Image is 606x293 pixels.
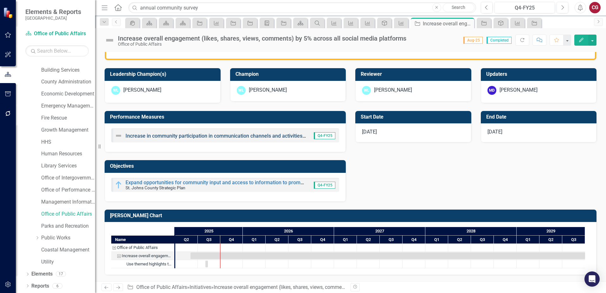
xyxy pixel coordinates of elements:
[126,185,185,190] small: St. Johns County Strategic Plan
[361,114,468,120] h3: Start Date
[126,133,362,139] a: Increase in community participation in communication channels and activities measured year-over-year
[111,260,174,268] div: Use themed highlights to maintain video story reels
[111,236,174,244] div: Name
[425,227,517,235] div: 2028
[118,42,406,47] div: Office of Public Affairs
[539,236,562,244] div: Q2
[357,236,380,244] div: Q2
[334,227,425,235] div: 2027
[111,260,174,268] div: Task: Start date: 2025-08-01 End date: 2025-08-01
[41,211,95,218] a: Office of Public Affairs
[175,227,243,235] div: 2025
[362,129,377,135] span: [DATE]
[374,87,412,94] div: [PERSON_NAME]
[115,132,122,140] img: Not Defined
[41,234,95,242] a: Public Works
[314,182,335,189] span: Q4-FY25
[425,236,448,244] div: Q1
[56,271,66,277] div: 17
[126,179,487,186] a: Expand opportunities for community input and access to information to promote awareness and under...
[423,20,473,28] div: Increase overall engagement (likes, shares, views, comments) by 5% across all social media platforms
[589,2,601,13] button: CG
[237,86,246,95] div: WL
[497,4,553,12] div: Q4-FY25
[117,244,158,252] div: Office of Public Affairs
[562,236,585,244] div: Q3
[41,114,95,122] a: Fire Rescue
[115,181,122,189] img: In Progress
[41,223,95,230] a: Parks and Recreation
[110,213,593,218] h3: [PERSON_NAME] Chart
[41,199,95,206] a: Management Information Systems
[486,71,594,77] h3: Updaters
[41,90,95,98] a: Economic Development
[41,246,95,254] a: Coastal Management
[220,236,243,244] div: Q4
[126,260,172,268] div: Use themed highlights to maintain video story reels
[205,261,208,267] div: Task: Start date: 2025-08-01 End date: 2025-08-01
[487,129,502,135] span: [DATE]
[243,227,334,235] div: 2026
[25,30,89,37] a: Office of Public Affairs
[198,236,220,244] div: Q3
[41,258,95,266] a: Utility
[41,78,95,86] a: County Administration
[190,252,585,259] div: Task: Start date: 2025-06-01 End date: 2029-09-30
[486,114,594,120] h3: End Date
[41,127,95,134] a: Growth Management
[41,67,95,74] a: Building Services
[380,236,403,244] div: Q3
[41,162,95,170] a: Library Services
[494,236,517,244] div: Q4
[110,163,343,169] h3: Objectives
[105,35,115,45] img: Not Defined
[334,236,357,244] div: Q1
[123,87,161,94] div: [PERSON_NAME]
[25,8,81,16] span: Elements & Reports
[500,87,538,94] div: [PERSON_NAME]
[403,236,425,244] div: Q4
[111,252,174,260] div: Increase overall engagement (likes, shares, views, comments) by 5% across all social media platforms
[128,2,476,13] input: Search ClearPoint...
[487,37,512,44] span: Completed
[31,270,53,278] a: Elements
[214,284,441,290] div: Increase overall engagement (likes, shares, views, comments) by 5% across all social media platforms
[314,132,335,139] span: Q4-FY25
[31,283,49,290] a: Reports
[487,86,496,95] div: MD
[288,236,311,244] div: Q3
[136,284,187,290] a: Office of Public Affairs
[122,252,172,260] div: Increase overall engagement (likes, shares, views, comments) by 5% across all social media platforms
[111,244,174,252] div: Task: Office of Public Affairs Start date: 2025-06-01 End date: 2025-06-02
[52,283,62,289] div: 6
[110,114,343,120] h3: Performance Measures
[41,150,95,158] a: Human Resources
[517,236,539,244] div: Q1
[243,236,266,244] div: Q1
[266,236,288,244] div: Q2
[362,86,371,95] div: WL
[127,284,346,291] div: » »
[118,35,406,42] div: Increase overall engagement (likes, shares, views, comments) by 5% across all social media platforms
[25,45,89,56] input: Search Below...
[110,71,217,77] h3: Leadership Champion(s)
[249,87,287,94] div: [PERSON_NAME]
[190,284,211,290] a: Initiatives
[25,16,81,21] small: [GEOGRAPHIC_DATA]
[463,37,483,44] span: Aug-25
[584,271,600,287] div: Open Intercom Messenger
[111,244,174,252] div: Office of Public Affairs
[235,71,343,77] h3: Champion
[361,71,468,77] h3: Reviewer
[494,2,555,13] button: Q4-FY25
[448,236,471,244] div: Q2
[3,7,15,19] img: ClearPoint Strategy
[443,3,474,12] a: Search
[41,174,95,182] a: Office of Intergovernmental Affairs
[41,102,95,110] a: Emergency Management
[517,227,585,235] div: 2029
[311,236,334,244] div: Q4
[111,252,174,260] div: Task: Start date: 2025-06-01 End date: 2029-09-30
[471,236,494,244] div: Q3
